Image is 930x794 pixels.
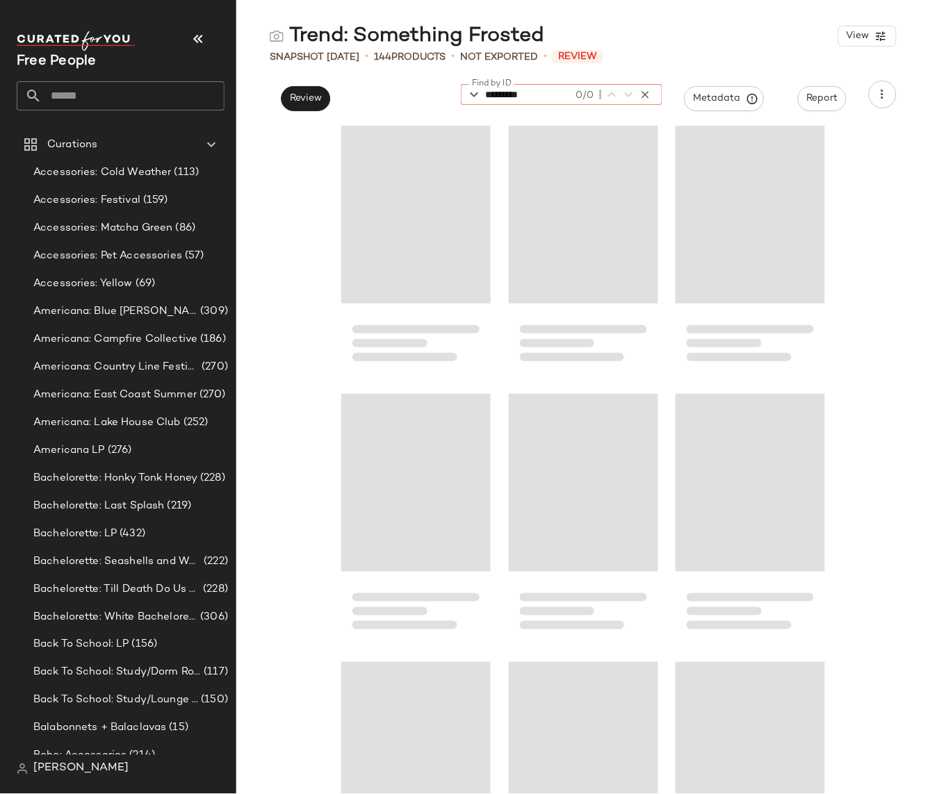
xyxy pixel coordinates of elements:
[374,52,391,63] span: 144
[509,388,658,645] div: Loading...
[197,331,226,347] span: (186)
[289,93,322,104] span: Review
[33,609,197,625] span: Bachelorette: White Bachelorette Outfits
[33,220,173,236] span: Accessories: Matcha Green
[365,49,368,65] span: •
[33,665,201,681] span: Back To School: Study/Dorm Room Essentials
[573,88,594,103] div: 0/0
[33,248,182,264] span: Accessories: Pet Accessories
[117,526,145,542] span: (432)
[33,470,197,486] span: Bachelorette: Honky Tonk Honey
[33,359,199,375] span: Americana: Country Line Festival
[33,165,172,181] span: Accessories: Cold Weather
[172,165,199,181] span: (113)
[33,637,129,653] span: Back To School: LP
[341,388,491,645] div: Loading...
[129,637,158,653] span: (156)
[166,720,188,736] span: (15)
[47,137,97,153] span: Curations
[374,50,446,65] div: Products
[201,665,228,681] span: (117)
[17,54,97,69] span: Current Company Name
[33,192,140,208] span: Accessories: Festival
[33,276,133,292] span: Accessories: Yellow
[17,31,135,51] img: cfy_white_logo.C9jOOHJF.svg
[201,554,228,570] span: (222)
[281,86,330,111] button: Review
[140,192,168,208] span: (159)
[199,359,228,375] span: (270)
[509,120,658,377] div: Loading...
[460,50,538,65] span: Not Exported
[33,331,197,347] span: Americana: Campfire Collective
[127,748,155,764] span: (214)
[33,761,129,777] span: [PERSON_NAME]
[553,50,603,63] span: Review
[182,248,204,264] span: (57)
[197,304,228,320] span: (309)
[197,387,226,403] span: (270)
[33,304,197,320] span: Americana: Blue [PERSON_NAME] Baby
[197,609,228,625] span: (306)
[838,26,897,47] button: View
[165,498,192,514] span: (219)
[173,220,196,236] span: (86)
[451,49,455,65] span: •
[676,388,825,645] div: Loading...
[181,415,209,431] span: (252)
[33,498,165,514] span: Bachelorette: Last Splash
[676,120,825,377] div: Loading...
[806,93,838,104] span: Report
[17,763,28,775] img: svg%3e
[198,693,228,709] span: (150)
[33,526,117,542] span: Bachelorette: LP
[798,86,847,111] button: Report
[33,415,181,431] span: Americana: Lake House Club
[33,581,200,597] span: Bachelorette: Till Death Do Us Party
[133,276,156,292] span: (69)
[270,22,544,50] div: Trend: Something Frosted
[693,92,756,105] span: Metadata
[33,443,105,458] span: Americana LP
[33,748,127,764] span: Boho: Accessories
[685,86,765,111] button: Metadata
[105,443,132,458] span: (276)
[33,387,197,403] span: Americana: East Coast Summer
[544,49,547,65] span: •
[33,554,201,570] span: Bachelorette: Seashells and Wedding Bells
[341,120,491,377] div: Loading...
[200,581,228,597] span: (228)
[33,693,198,709] span: Back To School: Study/Lounge Essentials
[846,31,870,42] span: View
[33,720,166,736] span: Balabonnets + Balaclavas
[270,29,284,43] img: svg%3e
[197,470,225,486] span: (228)
[270,50,359,65] span: Snapshot [DATE]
